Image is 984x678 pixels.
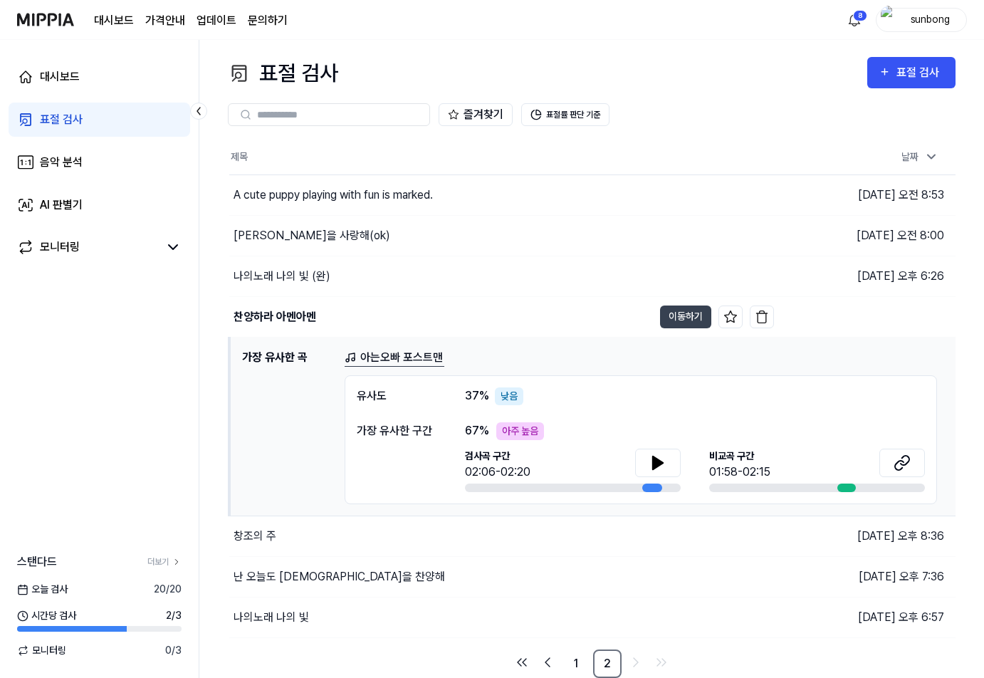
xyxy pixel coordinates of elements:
nav: pagination [228,650,956,678]
span: 모니터링 [17,643,66,658]
button: profilesunbong [876,8,967,32]
a: 1 [562,650,590,678]
div: 표절 검사 [40,111,83,128]
div: AI 판별기 [40,197,83,214]
h1: 가장 유사한 곡 [242,349,333,504]
a: 더보기 [147,556,182,568]
button: 알림8 [843,9,866,31]
button: 가격안내 [145,12,185,29]
div: 나의노래 나의 빛 [234,609,309,626]
div: 표절 검사 [896,63,944,82]
div: 낮음 [495,387,523,405]
span: 시간당 검사 [17,608,76,623]
span: 67 % [465,422,489,439]
div: 대시보드 [40,68,80,85]
a: 음악 분석 [9,145,190,179]
a: AI 판별기 [9,188,190,222]
a: 대시보드 [94,12,134,29]
a: 업데이트 [197,12,236,29]
div: 나의노래 나의 빛 (완) [234,268,330,285]
div: sunbong [902,11,958,27]
a: 문의하기 [248,12,288,29]
div: A cute puppy playing with fun is marked. [234,187,433,204]
div: 01:58-02:15 [709,464,770,481]
button: 표절 검사 [867,57,956,88]
a: 모니터링 [17,239,159,256]
td: [DATE] 오후 8:36 [774,516,956,556]
span: 37 % [465,387,489,405]
div: 창조의 주 [234,528,276,545]
img: 알림 [846,11,863,28]
td: [DATE] 오전 8:53 [774,174,956,215]
td: [DATE] 오후 7:36 [774,556,956,597]
button: 즐겨찾기 [439,103,513,126]
span: 스탠다드 [17,553,57,570]
div: 음악 분석 [40,154,83,171]
span: 오늘 검사 [17,582,68,597]
div: 유사도 [357,387,436,405]
a: Go to first page [511,651,533,674]
a: Go to last page [650,651,673,674]
button: 표절률 판단 기준 [521,103,609,126]
a: 대시보드 [9,60,190,94]
div: [PERSON_NAME]을 사랑해(ok) [234,227,390,244]
div: 아주 높음 [496,422,544,440]
span: 2 / 3 [166,608,182,623]
div: 날짜 [896,145,944,169]
img: profile [881,6,898,34]
button: 이동하기 [660,306,711,328]
a: 아는오빠 포스트맨 [345,349,444,367]
span: 비교곡 구간 [709,449,770,464]
span: 20 / 20 [154,582,182,597]
th: 제목 [229,140,774,174]
div: 표절 검사 [228,57,338,89]
div: 가장 유사한 구간 [357,422,436,439]
td: [DATE] 오후 4:57 [774,296,956,337]
span: 0 / 3 [165,643,182,658]
td: [DATE] 오후 6:26 [774,256,956,296]
div: 난 오늘도 [DEMOGRAPHIC_DATA]을 찬양해 [234,568,445,585]
div: 찬양하라 아멘아멘 [234,308,316,325]
td: [DATE] 오후 6:57 [774,597,956,637]
span: 검사곡 구간 [465,449,530,464]
a: Go to next page [624,651,647,674]
img: delete [755,310,769,324]
a: 표절 검사 [9,103,190,137]
div: 모니터링 [40,239,80,256]
a: 2 [593,650,622,678]
div: 02:06-02:20 [465,464,530,481]
a: Go to previous page [536,651,559,674]
div: 8 [853,10,867,21]
td: [DATE] 오전 8:00 [774,215,956,256]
